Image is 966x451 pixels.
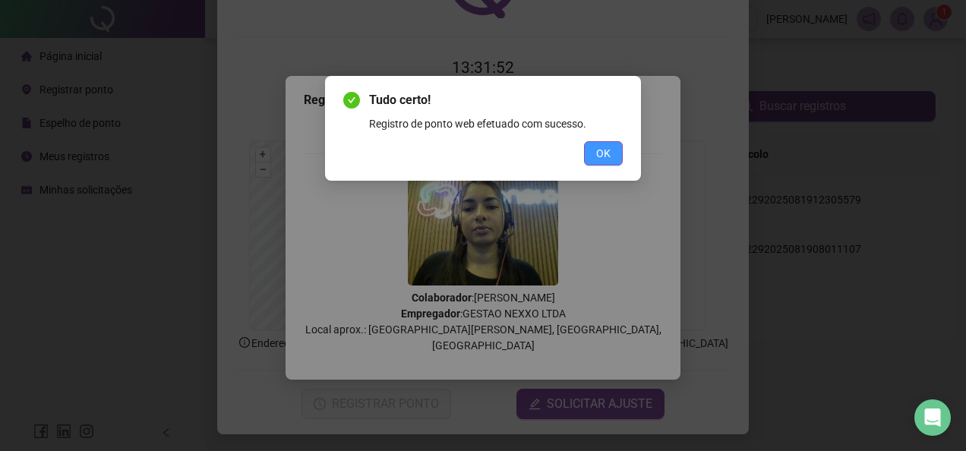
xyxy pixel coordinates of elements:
span: check-circle [343,92,360,109]
span: OK [596,145,611,162]
div: Open Intercom Messenger [914,399,951,436]
span: Tudo certo! [369,91,623,109]
button: OK [584,141,623,166]
div: Registro de ponto web efetuado com sucesso. [369,115,623,132]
